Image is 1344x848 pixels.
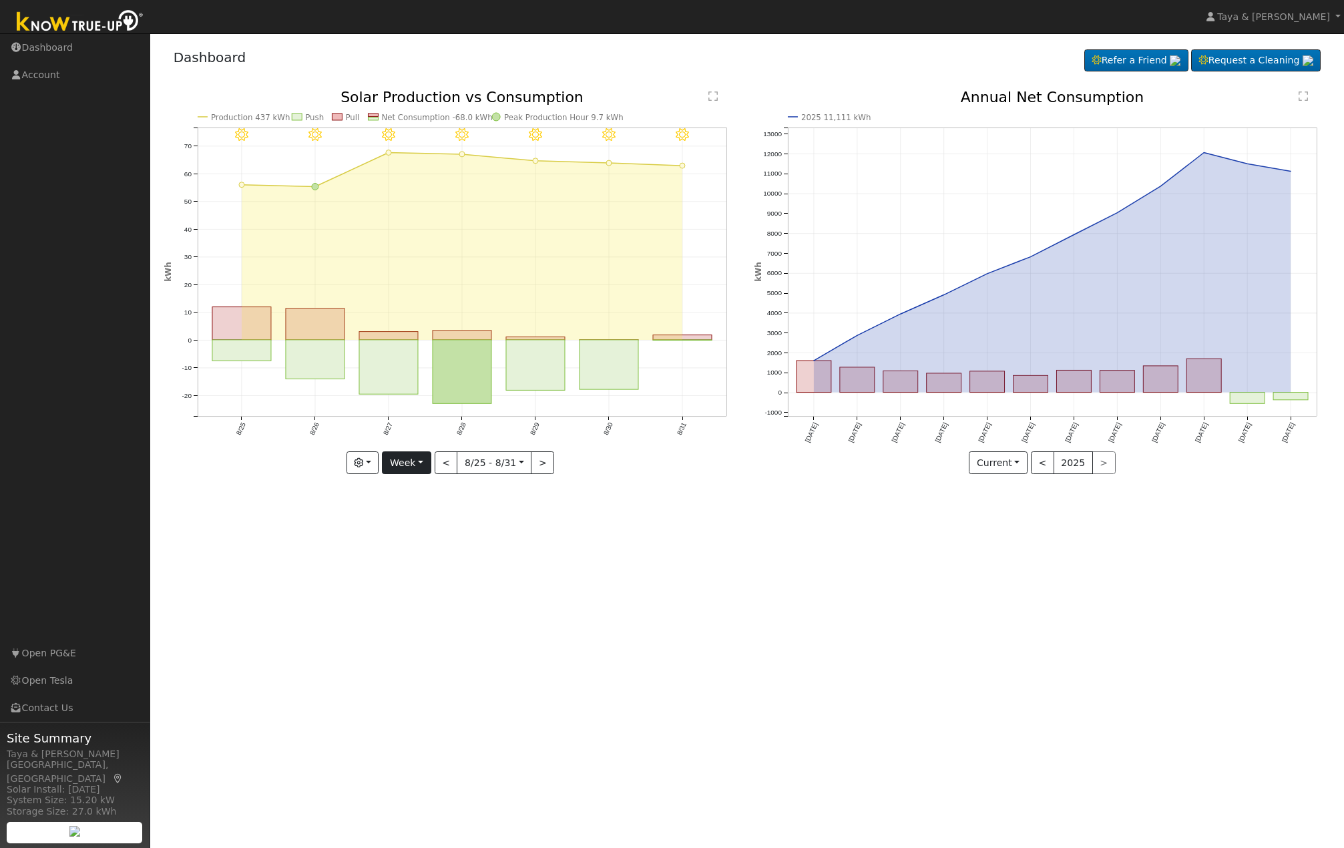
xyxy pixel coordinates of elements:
[112,773,124,784] a: Map
[890,421,905,443] text: [DATE]
[308,128,322,142] i: 8/26 - Clear
[286,340,345,379] rect: onclick=""
[433,331,491,340] rect: onclick=""
[7,729,143,747] span: Site Summary
[433,340,491,403] rect: onclick=""
[1150,421,1166,443] text: [DATE]
[653,335,712,340] rect: onclick=""
[763,170,782,178] text: 11000
[766,369,782,377] text: 1000
[1230,393,1265,404] rect: onclick=""
[766,270,782,277] text: 6000
[1084,49,1188,72] a: Refer a Friend
[933,421,949,443] text: [DATE]
[435,451,458,474] button: <
[754,262,763,282] text: kWh
[883,371,918,393] rect: onclick=""
[1288,169,1293,174] circle: onclick=""
[182,365,192,372] text: -10
[763,150,782,158] text: 12000
[766,250,782,257] text: 7000
[382,128,395,142] i: 8/27 - Clear
[1028,254,1033,260] circle: onclick=""
[305,113,324,122] text: Push
[653,340,712,341] rect: onclick=""
[1107,421,1122,443] text: [DATE]
[531,451,554,474] button: >
[188,337,192,344] text: 0
[985,271,990,276] circle: onclick=""
[708,91,718,101] text: 
[680,163,685,168] circle: onclick=""
[184,226,192,233] text: 40
[184,142,192,150] text: 70
[182,392,192,399] text: -20
[381,113,492,122] text: Net Consumption -68.0 kWh
[1194,421,1209,443] text: [DATE]
[803,421,819,443] text: [DATE]
[1064,421,1079,443] text: [DATE]
[1114,210,1120,216] circle: onclick=""
[764,409,782,417] text: -1000
[184,254,192,261] text: 30
[602,128,616,142] i: 8/30 - Clear
[235,128,248,142] i: 8/25 - Clear
[7,793,143,807] div: System Size: 15.20 kW
[69,826,80,837] img: retrieve
[811,359,817,364] circle: onclick=""
[766,329,782,337] text: 3000
[1071,232,1076,238] circle: onclick=""
[898,312,903,317] circle: onclick=""
[1056,371,1091,393] rect: onclick=""
[308,421,320,437] text: 8/26
[606,160,612,166] circle: onclick=""
[239,182,244,188] circle: onclick=""
[455,421,467,437] text: 8/28
[7,747,143,761] div: Taya & [PERSON_NAME]
[341,89,584,105] text: Solar Production vs Consumption
[1031,451,1054,474] button: <
[382,451,431,474] button: Week
[359,340,418,394] rect: onclick=""
[847,421,862,443] text: [DATE]
[1201,150,1206,156] circle: onclick=""
[855,333,860,339] circle: onclick=""
[969,451,1028,474] button: Current
[1191,49,1321,72] a: Request a Cleaning
[580,340,638,389] rect: onclick=""
[184,198,192,205] text: 50
[211,113,290,122] text: Production 437 kWh
[164,262,173,282] text: kWh
[184,281,192,288] text: 20
[286,308,345,340] rect: onclick=""
[1237,421,1253,443] text: [DATE]
[970,371,1005,393] rect: onclick=""
[1281,421,1296,443] text: [DATE]
[927,374,961,393] rect: onclick=""
[801,113,871,122] text: 2025 11,111 kWh
[676,128,690,142] i: 8/31 - Clear
[763,130,782,138] text: 13000
[529,421,541,437] text: 8/29
[676,421,688,437] text: 8/31
[212,340,271,361] rect: onclick=""
[766,349,782,357] text: 2000
[1299,91,1308,101] text: 
[797,361,831,393] rect: onclick=""
[504,113,624,122] text: Peak Production Hour 9.7 kWh
[1217,11,1330,22] span: Taya & [PERSON_NAME]
[840,368,875,393] rect: onclick=""
[7,805,143,819] div: Storage Size: 27.0 kWh
[506,340,565,391] rect: onclick=""
[1054,451,1093,474] button: 2025
[457,451,531,474] button: 8/25 - 8/31
[345,113,359,122] text: Pull
[1170,55,1180,66] img: retrieve
[7,783,143,797] div: Solar Install: [DATE]
[602,421,614,437] text: 8/30
[506,337,565,340] rect: onclick=""
[184,170,192,178] text: 60
[359,332,418,340] rect: onclick=""
[7,758,143,786] div: [GEOGRAPHIC_DATA], [GEOGRAPHIC_DATA]
[1100,371,1134,393] rect: onclick=""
